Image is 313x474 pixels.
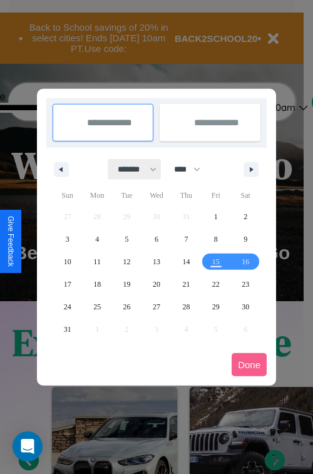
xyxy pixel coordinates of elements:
[53,250,82,273] button: 10
[172,185,201,205] span: Thu
[212,296,220,318] span: 29
[201,205,230,228] button: 1
[82,250,111,273] button: 11
[93,250,101,273] span: 11
[212,250,220,273] span: 15
[201,228,230,250] button: 8
[242,296,249,318] span: 30
[242,250,249,273] span: 16
[82,296,111,318] button: 25
[112,296,141,318] button: 26
[231,228,260,250] button: 9
[214,228,218,250] span: 8
[64,296,71,318] span: 24
[123,273,131,296] span: 19
[66,228,69,250] span: 3
[93,273,101,296] span: 18
[182,250,190,273] span: 14
[201,273,230,296] button: 22
[141,228,171,250] button: 6
[182,273,190,296] span: 21
[201,250,230,273] button: 15
[6,216,15,267] div: Give Feedback
[64,318,71,341] span: 31
[153,250,160,273] span: 13
[172,250,201,273] button: 14
[141,296,171,318] button: 27
[82,185,111,205] span: Mon
[231,250,260,273] button: 16
[141,273,171,296] button: 20
[141,185,171,205] span: Wed
[231,185,260,205] span: Sat
[214,205,218,228] span: 1
[172,296,201,318] button: 28
[53,228,82,250] button: 3
[231,205,260,228] button: 2
[141,250,171,273] button: 13
[95,228,99,250] span: 4
[82,228,111,250] button: 4
[244,205,247,228] span: 2
[153,273,160,296] span: 20
[125,228,129,250] span: 5
[153,296,160,318] span: 27
[212,273,220,296] span: 22
[244,228,247,250] span: 9
[53,296,82,318] button: 24
[201,185,230,205] span: Fri
[123,250,131,273] span: 12
[112,228,141,250] button: 5
[112,250,141,273] button: 12
[155,228,158,250] span: 6
[53,273,82,296] button: 17
[232,353,267,376] button: Done
[231,273,260,296] button: 23
[64,250,71,273] span: 10
[182,296,190,318] span: 28
[13,431,43,461] div: Open Intercom Messenger
[112,185,141,205] span: Tue
[242,273,249,296] span: 23
[123,296,131,318] span: 26
[112,273,141,296] button: 19
[64,273,71,296] span: 17
[172,273,201,296] button: 21
[201,296,230,318] button: 29
[82,273,111,296] button: 18
[172,228,201,250] button: 7
[93,296,101,318] span: 25
[231,296,260,318] button: 30
[184,228,188,250] span: 7
[53,185,82,205] span: Sun
[53,318,82,341] button: 31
